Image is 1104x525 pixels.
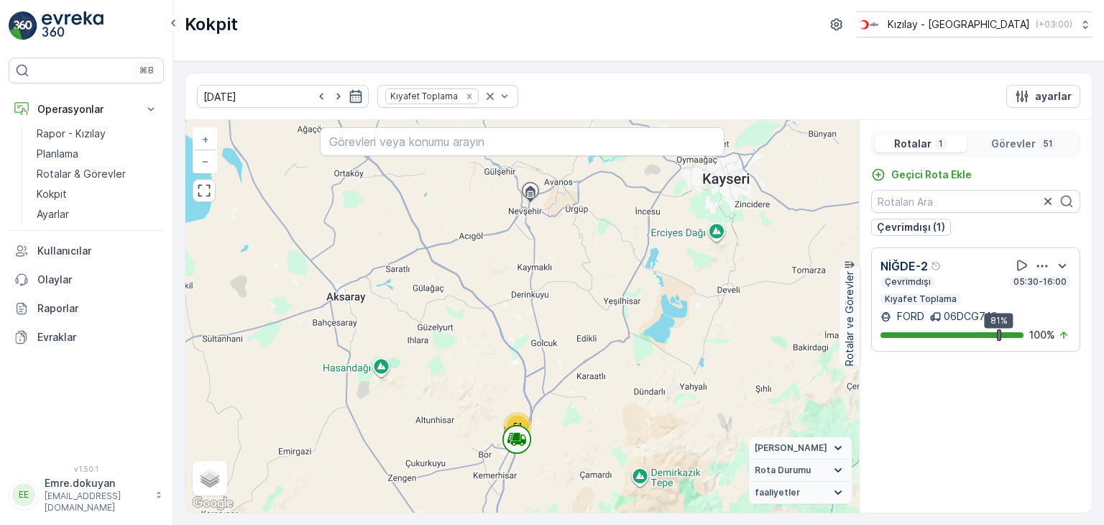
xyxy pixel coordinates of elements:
span: v 1.50.1 [9,465,164,473]
p: ayarlar [1035,89,1072,104]
input: dd/mm/yyyy [197,85,369,108]
a: Olaylar [9,265,164,294]
span: faaliyetler [755,487,800,498]
p: NİĞDE-2 [880,257,928,275]
p: 1 [937,138,944,150]
p: Ayarlar [37,207,69,222]
a: Yakınlaştır [194,129,216,150]
p: 51 [1041,138,1054,150]
button: Operasyonlar [9,95,164,124]
div: Kıyafet Toplama [386,89,460,103]
img: k%C4%B1z%C4%B1lay_D5CCths_t1JZB0k.png [857,17,882,32]
a: Evraklar [9,323,164,352]
summary: [PERSON_NAME] [749,437,852,460]
summary: Rota Durumu [749,460,852,482]
a: Kullanıcılar [9,237,164,265]
a: Bu bölgeyi Google Haritalar'da açın (yeni pencerede açılır) [189,494,236,513]
input: Rotaları Ara [871,190,1080,213]
p: Evraklar [37,330,158,344]
button: EEEmre.dokuyan[EMAIL_ADDRESS][DOMAIN_NAME] [9,476,164,513]
p: Kızılay - [GEOGRAPHIC_DATA] [888,17,1030,32]
a: Uzaklaştır [194,150,216,172]
span: 51 [513,421,523,432]
p: 05:30-16:00 [1012,276,1068,288]
p: Planlama [37,147,78,161]
button: Kızılay - [GEOGRAPHIC_DATA](+03:00) [857,12,1092,37]
button: ayarlar [1006,85,1080,108]
p: Rotalar & Görevler [37,167,126,181]
a: Ayarlar [31,204,164,224]
span: Rota Durumu [755,465,811,476]
p: Çevrimdışı [883,276,932,288]
a: Planlama [31,144,164,164]
p: Kokpit [37,187,67,201]
input: Görevleri veya konumu arayın [320,127,724,156]
p: ⌘B [139,65,154,76]
span: [PERSON_NAME] [755,442,827,454]
p: Emre.dokuyan [45,476,148,490]
a: Layers [194,462,226,494]
div: EE [12,483,35,506]
a: Rapor - Kızılay [31,124,164,144]
a: Geçici Rota Ekle [871,168,972,182]
p: Kokpit [185,13,238,36]
a: Raporlar [9,294,164,323]
div: Remove Kıyafet Toplama [461,91,477,102]
p: Rapor - Kızılay [37,127,106,141]
img: logo [9,12,37,40]
p: [EMAIL_ADDRESS][DOMAIN_NAME] [45,490,148,513]
p: FORD [894,309,924,324]
p: Rotalar ve Görevler [842,271,857,366]
a: Kokpit [31,184,164,204]
span: − [202,155,209,167]
p: Raporlar [37,301,158,316]
p: 100 % [1029,328,1055,342]
p: Operasyonlar [37,102,135,117]
p: Kullanıcılar [37,244,158,258]
summary: faaliyetler [749,482,852,504]
img: logo_light-DOdMpM7g.png [42,12,103,40]
img: Google [189,494,236,513]
p: Kıyafet Toplama [883,293,958,305]
p: Rotalar [894,137,931,151]
button: Çevrimdışı (1) [871,219,951,236]
p: 06DCG749 [944,309,998,324]
p: Çevrimdışı (1) [877,220,945,234]
span: + [202,133,208,145]
a: Rotalar & Görevler [31,164,164,184]
div: 81% [985,313,1013,329]
p: Olaylar [37,273,158,287]
p: Geçici Rota Ekle [891,168,972,182]
div: 51 [503,412,532,441]
p: ( +03:00 ) [1036,19,1072,30]
p: Görevler [991,137,1036,151]
div: Yardım Araç İkonu [931,260,942,272]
